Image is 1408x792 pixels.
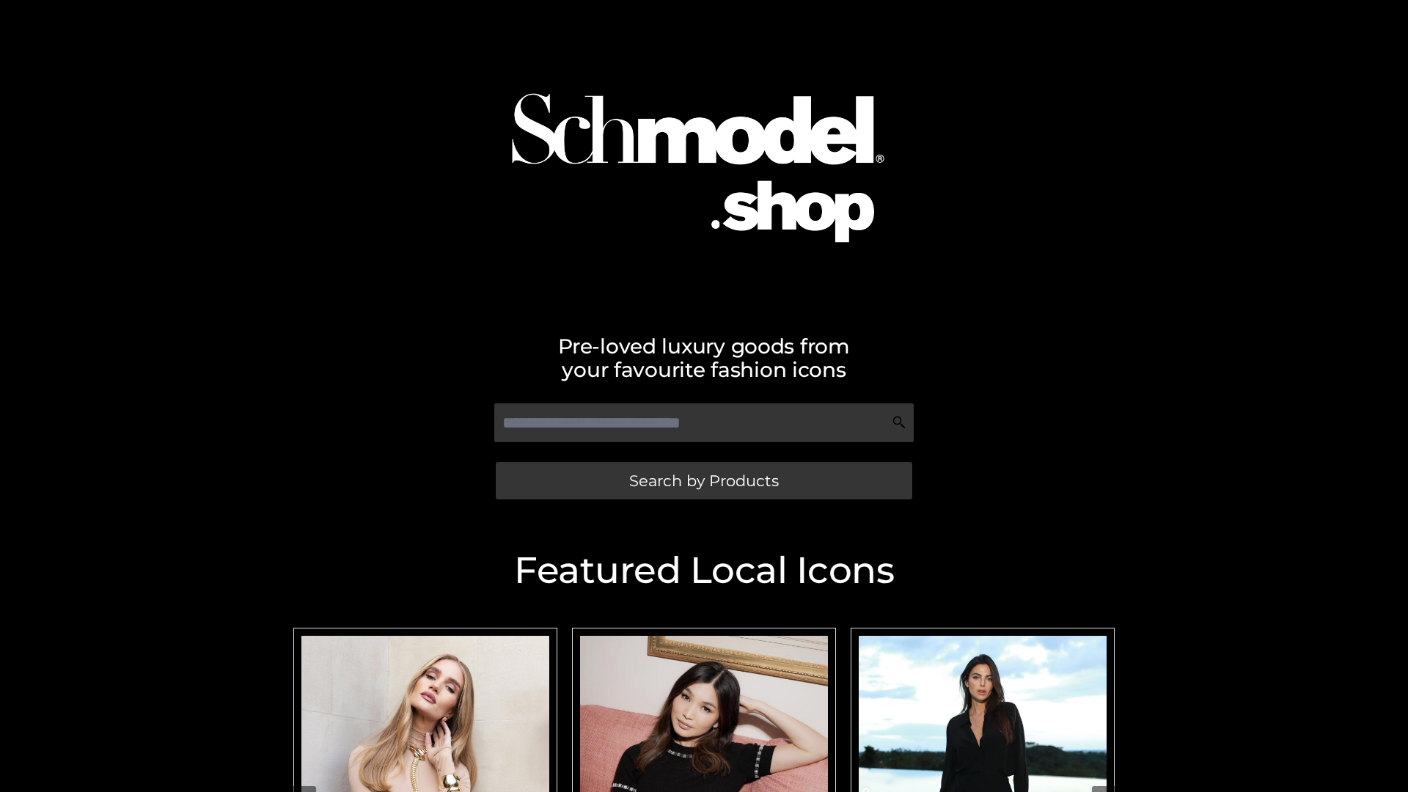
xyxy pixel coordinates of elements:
a: Search by Products [496,462,912,499]
h2: Pre-loved luxury goods from your favourite fashion icons [286,334,1122,381]
h2: Featured Local Icons​ [286,552,1122,589]
img: Search Icon [892,415,906,430]
span: Search by Products [629,473,779,488]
